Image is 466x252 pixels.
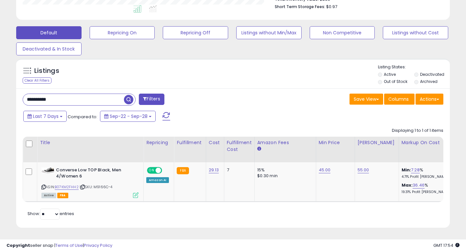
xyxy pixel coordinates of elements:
[413,182,425,189] a: 36.46
[163,26,228,39] button: Repricing Off
[68,114,97,120] span: Compared to:
[402,167,455,179] div: %
[90,26,155,39] button: Repricing On
[56,167,135,181] b: Converse Low TOP Black, Men 4/Women 6
[227,139,252,153] div: Fulfillment Cost
[349,94,383,105] button: Save View
[388,96,409,102] span: Columns
[358,167,369,173] a: 55.00
[110,113,148,120] span: Sep-22 - Sep-28
[257,173,311,179] div: $0.30 min
[209,139,221,146] div: Cost
[392,128,443,134] div: Displaying 1 to 1 of 1 items
[41,193,56,198] span: All listings currently available for purchase on Amazon
[326,4,337,10] span: $0.97
[236,26,302,39] button: Listings without Min/Max
[384,79,407,84] label: Out of Stock
[402,182,455,194] div: %
[161,168,172,173] span: OFF
[57,193,68,198] span: FBA
[402,182,413,188] b: Max:
[6,242,30,248] strong: Copyright
[411,167,420,173] a: 7.28
[257,139,313,146] div: Amazon Fees
[257,146,261,152] small: Amazon Fees.
[227,167,250,173] div: 7
[310,26,375,39] button: Non Competitive
[40,139,141,146] div: Title
[55,242,83,248] a: Terms of Use
[80,184,113,189] span: | SKU: M9166C-4
[177,139,203,146] div: Fulfillment
[146,177,169,183] div: Amazon AI
[384,94,415,105] button: Columns
[23,111,67,122] button: Last 7 Days
[402,167,411,173] b: Min:
[402,175,455,179] p: 4.71% Profit [PERSON_NAME]
[28,211,74,217] span: Show: entries
[100,111,156,122] button: Sep-22 - Sep-28
[420,72,444,77] label: Deactivated
[33,113,59,120] span: Last 7 Days
[416,94,443,105] button: Actions
[358,139,396,146] div: [PERSON_NAME]
[402,190,455,194] p: 19.31% Profit [PERSON_NAME]
[257,167,311,173] div: 15%
[148,168,156,173] span: ON
[378,64,450,70] p: Listing States:
[402,139,458,146] div: Markup on Cost
[146,139,171,146] div: Repricing
[433,242,460,248] span: 2025-10-6 17:54 GMT
[34,66,59,75] h5: Listings
[41,167,54,173] img: 416L-4Xx5ML._SL40_.jpg
[16,26,82,39] button: Default
[275,4,325,9] b: Short Term Storage Fees:
[23,77,51,84] div: Clear All Filters
[84,242,112,248] a: Privacy Policy
[319,139,352,146] div: Min Price
[41,167,139,197] div: ASIN:
[55,184,79,190] a: B07KM2FHH2
[383,26,448,39] button: Listings without Cost
[139,94,164,105] button: Filters
[384,72,396,77] label: Active
[319,167,331,173] a: 45.00
[16,42,82,55] button: Deactivated & In Stock
[399,137,460,162] th: The percentage added to the cost of goods (COGS) that forms the calculator for Min & Max prices.
[209,167,219,173] a: 29.13
[177,167,189,174] small: FBA
[6,243,112,249] div: seller snap | |
[420,79,438,84] label: Archived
